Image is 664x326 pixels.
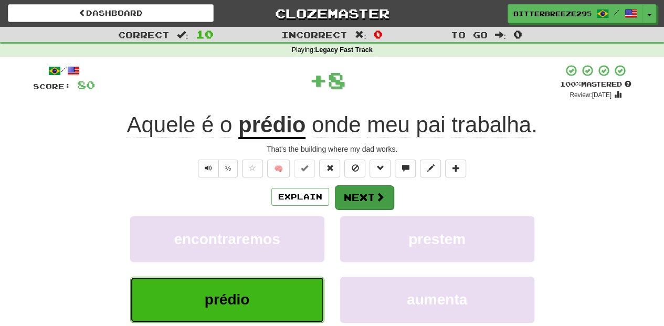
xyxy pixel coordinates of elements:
[242,160,263,177] button: Favorite sentence (alt+f)
[198,160,219,177] button: Play sentence audio (ctl+space)
[271,188,329,206] button: Explain
[8,4,214,22] a: Dashboard
[267,160,290,177] button: 🧠
[315,46,372,54] strong: Legacy Fast Track
[407,291,467,308] span: aumenta
[220,112,232,138] span: o
[33,82,71,91] span: Score:
[344,160,365,177] button: Ignore sentence (alt+i)
[77,78,95,91] span: 80
[174,231,280,247] span: encontraremos
[508,4,643,23] a: BitterBreeze2956 /
[560,80,581,88] span: 100 %
[312,112,361,138] span: onde
[127,112,195,138] span: Aquele
[408,231,466,247] span: prestem
[33,64,95,77] div: /
[202,112,214,138] span: é
[445,160,466,177] button: Add to collection (alt+a)
[130,277,324,322] button: prédio
[570,91,612,99] small: Review: [DATE]
[374,28,383,40] span: 0
[494,30,506,39] span: :
[218,160,238,177] button: ½
[196,160,238,177] div: Text-to-speech controls
[305,112,537,138] span: .
[451,112,531,138] span: trabalha
[229,4,435,23] a: Clozemaster
[309,64,328,96] span: +
[33,144,631,154] div: That's the building where my dad works.
[238,112,305,139] u: prédio
[560,80,631,89] div: Mastered
[450,29,487,40] span: To go
[319,160,340,177] button: Reset to 0% Mastered (alt+r)
[420,160,441,177] button: Edit sentence (alt+d)
[395,160,416,177] button: Discuss sentence (alt+u)
[294,160,315,177] button: Set this sentence to 100% Mastered (alt+m)
[367,112,410,138] span: meu
[328,67,346,93] span: 8
[370,160,391,177] button: Grammar (alt+g)
[196,28,214,40] span: 10
[205,291,250,308] span: prédio
[118,29,170,40] span: Correct
[513,28,522,40] span: 0
[355,30,366,39] span: :
[177,30,188,39] span: :
[335,185,394,209] button: Next
[614,8,619,16] span: /
[416,112,445,138] span: pai
[281,29,347,40] span: Incorrect
[513,9,591,18] span: BitterBreeze2956
[340,277,534,322] button: aumenta
[340,216,534,262] button: prestem
[130,216,324,262] button: encontraremos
